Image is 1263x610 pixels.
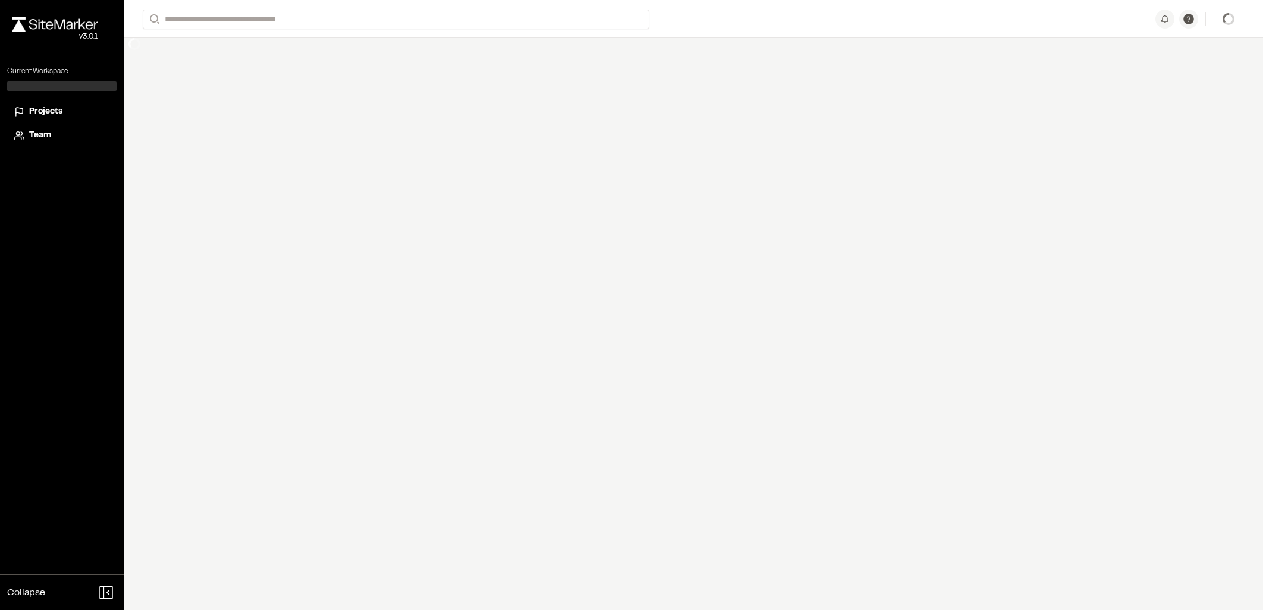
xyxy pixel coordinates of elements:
a: Projects [14,105,109,118]
a: Team [14,129,109,142]
button: Search [143,10,164,29]
span: Team [29,129,51,142]
span: Collapse [7,586,45,600]
p: Current Workspace [7,66,117,77]
img: rebrand.png [12,17,98,32]
div: Oh geez...please don't... [12,32,98,42]
span: Projects [29,105,62,118]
